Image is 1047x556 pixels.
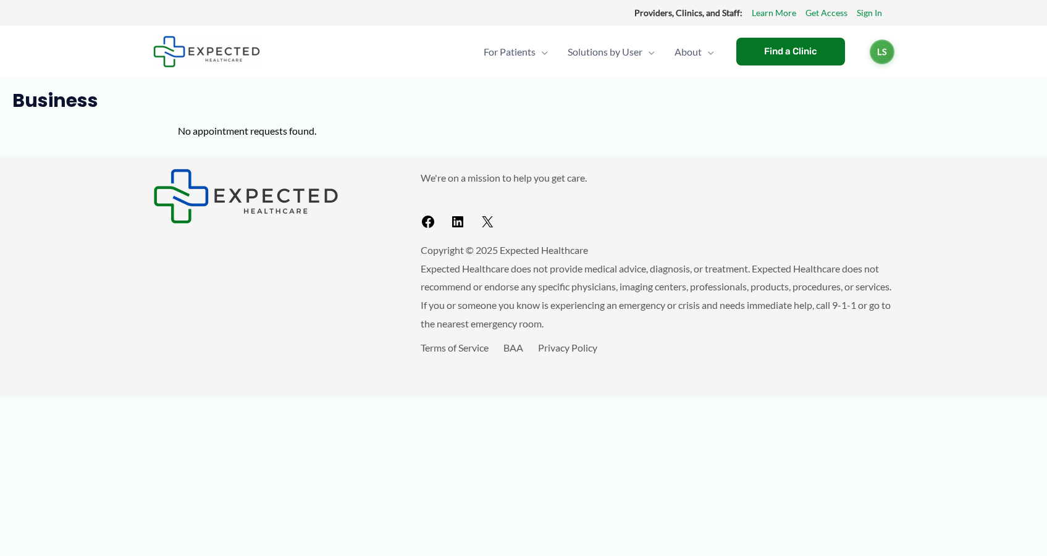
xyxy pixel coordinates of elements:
a: Get Access [805,5,847,21]
span: Solutions by User [568,30,642,74]
a: Sign In [857,5,882,21]
img: Expected Healthcare Logo - side, dark font, small [153,36,260,67]
aside: Footer Widget 1 [153,169,390,224]
a: BAA [503,342,523,353]
aside: Footer Widget 2 [421,169,894,235]
aside: Footer Widget 3 [421,339,894,385]
span: Menu Toggle [642,30,655,74]
strong: Providers, Clinics, and Staff: [634,7,742,18]
span: About [675,30,702,74]
span: Menu Toggle [702,30,714,74]
span: For Patients [484,30,536,74]
a: Learn More [752,5,796,21]
p: No appointment requests found. [178,122,870,140]
a: Find a Clinic [736,38,845,65]
h1: Business [12,90,1035,112]
span: Copyright © 2025 Expected Healthcare [421,244,588,256]
span: Expected Healthcare does not provide medical advice, diagnosis, or treatment. Expected Healthcare... [421,263,891,329]
a: AboutMenu Toggle [665,30,724,74]
a: LS [870,40,894,64]
nav: Primary Site Navigation [474,30,724,74]
a: Solutions by UserMenu Toggle [558,30,665,74]
a: Terms of Service [421,342,489,353]
img: Expected Healthcare Logo - side, dark font, small [153,169,338,224]
p: We're on a mission to help you get care. [421,169,894,187]
a: For PatientsMenu Toggle [474,30,558,74]
a: Privacy Policy [538,342,597,353]
span: Menu Toggle [536,30,548,74]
